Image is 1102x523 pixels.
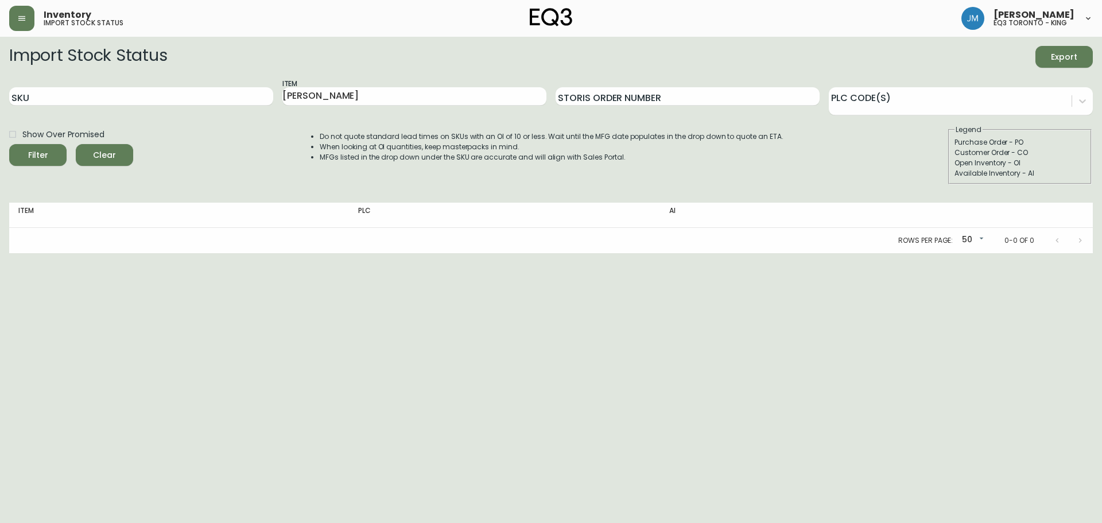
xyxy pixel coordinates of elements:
[320,152,783,162] li: MFGs listed in the drop down under the SKU are accurate and will align with Sales Portal.
[954,137,1085,148] div: Purchase Order - PO
[957,231,986,250] div: 50
[994,10,1074,20] span: [PERSON_NAME]
[898,235,953,246] p: Rows per page:
[954,148,1085,158] div: Customer Order - CO
[1004,235,1034,246] p: 0-0 of 0
[530,8,572,26] img: logo
[9,46,167,68] h2: Import Stock Status
[660,203,908,228] th: AI
[44,10,91,20] span: Inventory
[954,125,983,135] legend: Legend
[85,148,124,162] span: Clear
[349,203,660,228] th: PLC
[954,168,1085,179] div: Available Inventory - AI
[954,158,1085,168] div: Open Inventory - OI
[1045,50,1084,64] span: Export
[9,203,349,228] th: Item
[320,142,783,152] li: When looking at OI quantities, keep masterpacks in mind.
[28,148,48,162] div: Filter
[994,20,1067,26] h5: eq3 toronto - king
[1035,46,1093,68] button: Export
[9,144,67,166] button: Filter
[76,144,133,166] button: Clear
[22,129,104,141] span: Show Over Promised
[320,131,783,142] li: Do not quote standard lead times on SKUs with an OI of 10 or less. Wait until the MFG date popula...
[961,7,984,30] img: b88646003a19a9f750de19192e969c24
[44,20,123,26] h5: import stock status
